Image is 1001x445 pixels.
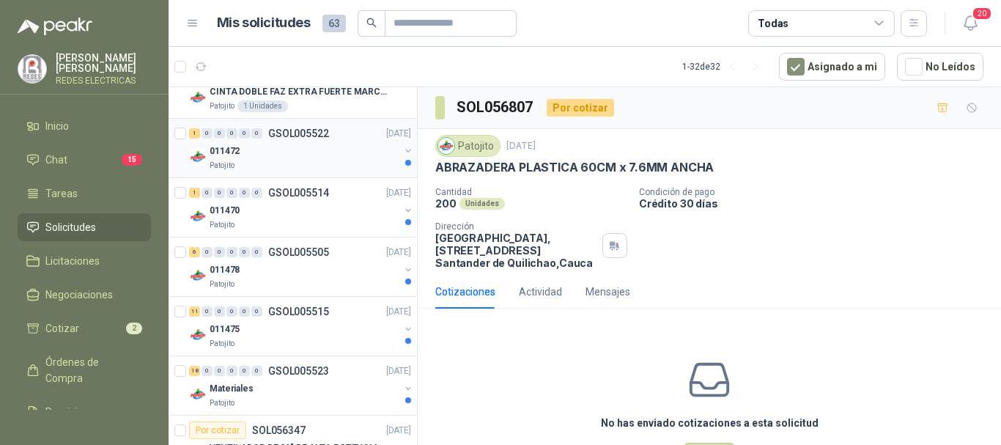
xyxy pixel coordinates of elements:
[45,185,78,202] span: Tareas
[169,59,417,119] a: Por cotizarSOL056640[DATE] Company LogoCINTA DOBLE FAZ EXTRA FUERTE MARCA:3MPatojito1 Unidades
[210,279,234,290] p: Patojito
[56,76,151,85] p: REDES ELECTRICAS
[779,53,885,81] button: Asignado a mi
[189,303,414,350] a: 11 0 0 0 0 0 GSOL005515[DATE] Company Logo011475Patojito
[957,10,983,37] button: 20
[122,154,142,166] span: 15
[126,323,142,334] span: 2
[45,219,96,235] span: Solicitudes
[214,366,225,376] div: 0
[210,100,234,112] p: Patojito
[45,118,69,134] span: Inicio
[435,197,457,210] p: 200
[189,306,200,317] div: 11
[386,424,411,438] p: [DATE]
[386,127,411,141] p: [DATE]
[45,404,100,420] span: Remisiones
[237,100,288,112] div: 1 Unidades
[386,186,411,200] p: [DATE]
[438,138,454,154] img: Company Logo
[268,188,329,198] p: GSOL005514
[18,213,151,241] a: Solicitudes
[268,306,329,317] p: GSOL005515
[386,305,411,319] p: [DATE]
[214,306,225,317] div: 0
[18,18,92,35] img: Logo peakr
[189,148,207,166] img: Company Logo
[682,55,767,78] div: 1 - 32 de 32
[189,362,414,409] a: 18 0 0 0 0 0 GSOL005523[DATE] Company LogoMaterialesPatojito
[268,247,329,257] p: GSOL005505
[189,326,207,344] img: Company Logo
[435,284,495,300] div: Cotizaciones
[189,267,207,284] img: Company Logo
[210,263,240,277] p: 011478
[386,364,411,378] p: [DATE]
[435,221,596,232] p: Dirección
[189,188,200,198] div: 1
[322,15,346,32] span: 63
[435,160,714,175] p: ABRAZADERA PLASTICA 60CM x 7.6MM ANCHA
[18,247,151,275] a: Licitaciones
[435,232,596,269] p: [GEOGRAPHIC_DATA], [STREET_ADDRESS] Santander de Quilichao , Cauca
[210,204,240,218] p: 011470
[226,366,237,376] div: 0
[214,188,225,198] div: 0
[189,247,200,257] div: 6
[18,398,151,426] a: Remisiones
[18,281,151,309] a: Negociaciones
[251,247,262,257] div: 0
[45,287,113,303] span: Negociaciones
[239,128,250,139] div: 0
[639,187,995,197] p: Condición de pago
[202,306,213,317] div: 0
[189,207,207,225] img: Company Logo
[18,55,46,83] img: Company Logo
[239,366,250,376] div: 0
[18,180,151,207] a: Tareas
[18,315,151,342] a: Cotizar2
[202,247,213,257] div: 0
[189,422,246,439] div: Por cotizar
[386,246,411,260] p: [DATE]
[639,197,995,210] p: Crédito 30 días
[459,198,505,210] div: Unidades
[217,12,311,34] h1: Mis solicitudes
[226,128,237,139] div: 0
[601,415,819,431] h3: No has enviado cotizaciones a esta solicitud
[457,96,535,119] h3: SOL056807
[45,354,137,386] span: Órdenes de Compra
[226,306,237,317] div: 0
[435,135,500,157] div: Patojito
[210,144,240,158] p: 011472
[758,15,788,32] div: Todas
[210,323,240,336] p: 011475
[189,125,414,172] a: 1 0 0 0 0 0 GSOL005522[DATE] Company Logo011472Patojito
[251,188,262,198] div: 0
[45,253,100,269] span: Licitaciones
[214,128,225,139] div: 0
[239,188,250,198] div: 0
[897,53,983,81] button: No Leídos
[226,247,237,257] div: 0
[251,128,262,139] div: 0
[189,243,414,290] a: 6 0 0 0 0 0 GSOL005505[DATE] Company Logo011478Patojito
[202,128,213,139] div: 0
[18,146,151,174] a: Chat15
[56,53,151,73] p: [PERSON_NAME] [PERSON_NAME]
[252,425,306,435] p: SOL056347
[202,188,213,198] div: 0
[268,366,329,376] p: GSOL005523
[45,152,67,168] span: Chat
[45,320,79,336] span: Cotizar
[189,386,207,403] img: Company Logo
[210,397,234,409] p: Patojito
[251,366,262,376] div: 0
[18,348,151,392] a: Órdenes de Compra
[547,99,614,117] div: Por cotizar
[189,89,207,106] img: Company Logo
[18,112,151,140] a: Inicio
[251,306,262,317] div: 0
[210,338,234,350] p: Patojito
[972,7,992,21] span: 20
